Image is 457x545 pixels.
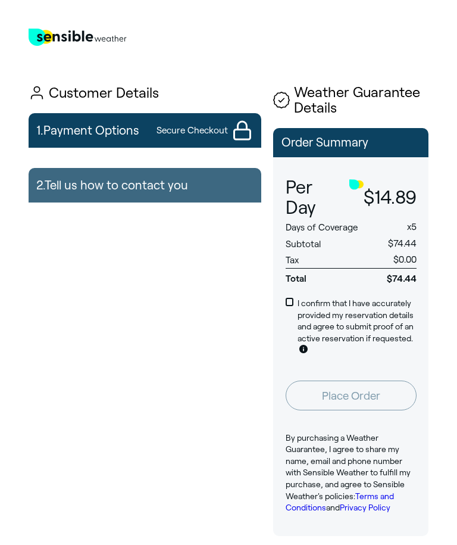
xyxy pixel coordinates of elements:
span: $0.00 [393,254,417,264]
span: x 5 [407,222,417,232]
span: Secure Checkout [156,124,228,136]
span: $14.89 [364,188,417,207]
span: Per Day [286,177,345,217]
span: Tax [286,255,299,265]
span: Subtotal [286,239,321,249]
p: Order Summary [281,136,421,149]
p: I confirm that I have accurately provided my reservation details and agree to submit proof of an ... [298,298,417,356]
span: Total [286,268,364,285]
a: Privacy Policy [340,503,390,512]
h1: Customer Details [29,85,261,101]
button: 1.Payment OptionsSecure Checkout [29,113,261,148]
p: By purchasing a Weather Guarantee, I agree to share my name, email and phone number with Sensible... [286,432,417,514]
span: $74.44 [364,268,417,285]
h2: 1. Payment Options [36,117,139,144]
span: Days of Coverage [286,222,358,232]
span: $74.44 [388,238,417,248]
h1: Weather Guarantee Details [273,85,428,116]
button: Place Order [286,381,417,410]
